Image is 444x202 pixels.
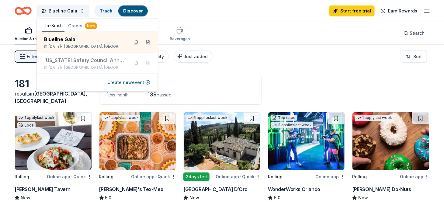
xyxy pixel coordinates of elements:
[107,91,109,98] span: 1
[15,50,42,63] button: Filter2
[352,173,367,180] div: Rolling
[274,194,280,201] span: 5.0
[184,112,260,170] img: Image for Villa Sogni D’Oro
[99,173,114,180] div: Rolling
[355,115,393,121] div: 1 apply last week
[15,78,92,90] div: 181
[358,194,368,201] span: New
[183,186,248,193] div: [GEOGRAPHIC_DATA] D’Oro
[17,122,36,128] div: Local
[315,173,345,180] div: Online app
[268,186,320,193] div: WonderWorks Orlando
[64,65,124,70] span: [GEOGRAPHIC_DATA], [GEOGRAPHIC_DATA]
[17,115,56,121] div: 1 apply last week
[170,37,190,41] div: Beverages
[36,5,89,17] button: Blueline Gala
[100,8,112,13] a: Track
[107,80,254,87] div: Application deadlines
[170,24,190,44] button: Beverages
[107,79,150,86] button: Create newevent
[268,112,345,170] img: Image for WonderWorks Orlando
[183,172,210,181] div: 3 days left
[27,53,37,60] span: Filter
[271,115,297,121] div: Top rated
[148,91,157,98] span: 139
[42,20,64,32] button: In-Kind
[109,92,129,97] span: this month
[216,173,261,180] div: Online app Quick
[47,173,92,180] div: Online app Quick
[15,173,29,180] div: Rolling
[400,173,429,180] div: Online app
[85,23,97,29] div: New
[131,173,176,180] div: Online app Quick
[155,174,157,179] span: •
[21,194,30,201] span: New
[102,115,140,121] div: 1 apply last week
[44,65,124,70] div: [DATE] •
[15,24,42,44] button: Auction & raffle
[352,112,429,170] img: Image for Shipley Do-Nuts
[174,50,213,63] button: Just added
[15,112,92,170] img: Image for Marlow's Tavern
[410,30,425,37] span: Search
[94,5,148,17] button: TrackDiscover
[377,5,421,16] a: Earn Rewards
[123,8,143,13] a: Discover
[49,7,77,15] span: Blueline Gala
[15,37,42,41] div: Auction & raffle
[44,36,124,43] div: Blueline Gala
[44,57,124,64] div: [US_STATE] Safety Council Annual Safety Awards Gala
[413,53,422,60] span: Sort
[189,194,199,201] span: New
[44,44,124,49] div: [DATE] •
[268,173,283,180] div: Rolling
[64,20,101,31] button: Grants
[15,90,92,105] div: results
[183,54,208,59] span: Just added
[99,186,163,193] div: [PERSON_NAME]'s Tex-Mex
[64,44,124,49] span: [GEOGRAPHIC_DATA], [GEOGRAPHIC_DATA]
[399,27,429,39] button: Search
[71,174,72,179] span: •
[329,5,375,16] a: Start free trial
[352,186,411,193] div: [PERSON_NAME] Do-Nuts
[401,50,427,63] button: Sort
[157,92,172,97] span: passed
[105,194,112,201] span: 5.0
[15,4,32,18] a: Home
[271,122,313,128] div: 3 applies last week
[99,112,176,170] img: Image for Chuy's Tex-Mex
[15,186,71,193] div: [PERSON_NAME] Tavern
[240,174,241,179] span: •
[186,115,229,121] div: 6 applies last week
